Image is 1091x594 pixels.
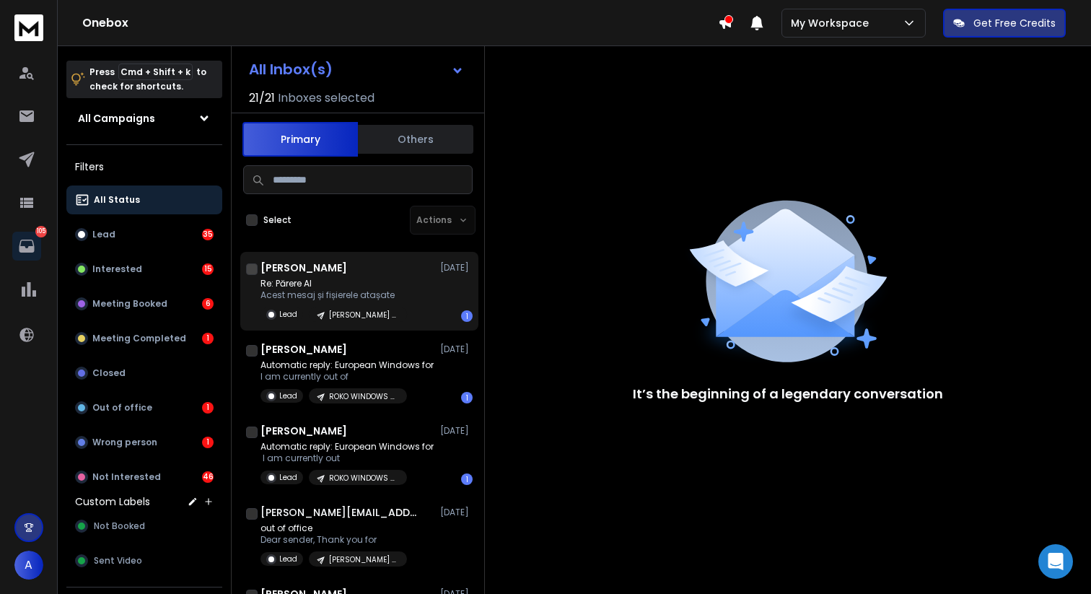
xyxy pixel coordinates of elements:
p: [DATE] [440,425,473,437]
h3: Inboxes selected [278,89,374,107]
h1: Onebox [82,14,718,32]
span: Cmd + Shift + k [118,64,193,80]
div: 1 [461,310,473,322]
p: [DATE] [440,507,473,518]
span: Not Booked [94,520,145,532]
button: Meeting Completed1 [66,324,222,353]
div: 1 [202,333,214,344]
a: 105 [12,232,41,261]
div: 35 [202,229,214,240]
h1: [PERSON_NAME][EMAIL_ADDRESS][PERSON_NAME][DOMAIN_NAME] [260,505,419,520]
p: I am currently out of [260,371,434,383]
div: 6 [202,298,214,310]
p: Lead [279,472,297,483]
button: Closed [66,359,222,388]
button: Not Interested46 [66,463,222,492]
p: Lead [279,390,297,401]
p: Meeting Completed [92,333,186,344]
h3: Custom Labels [75,494,150,509]
p: Dear sender, Thank you for [260,534,407,546]
label: Select [263,214,292,226]
button: Interested15 [66,255,222,284]
p: Closed [92,367,126,379]
p: [PERSON_NAME] [DEMOGRAPHIC_DATA] CEOs (12311) [329,554,398,565]
p: Lead [279,309,297,320]
p: Re: Părere AI [260,278,407,289]
h1: [PERSON_NAME] [260,424,347,438]
button: Out of office1 [66,393,222,422]
span: 21 / 21 [249,89,275,107]
button: Meeting Booked6 [66,289,222,318]
button: All Status [66,185,222,214]
p: My Workspace [791,16,875,30]
p: Press to check for shortcuts. [89,65,206,94]
p: It’s the beginning of a legendary conversation [633,384,943,404]
button: A [14,551,43,580]
h1: [PERSON_NAME] [260,261,347,275]
p: Lead [279,554,297,564]
button: Lead35 [66,220,222,249]
h1: All Campaigns [78,111,155,126]
img: logo [14,14,43,41]
p: [DATE] [440,262,473,274]
p: Interested [92,263,142,275]
p: Not Interested [92,471,161,483]
button: Sent Video [66,546,222,575]
button: Get Free Credits [943,9,1066,38]
div: 1 [202,402,214,414]
p: ROKO WINDOWS - Cold Partnerships - [DATE] [329,473,398,484]
p: Meeting Booked [92,298,167,310]
div: Open Intercom Messenger [1038,544,1073,579]
div: 15 [202,263,214,275]
div: 1 [202,437,214,448]
p: Lead [92,229,115,240]
p: All Status [94,194,140,206]
p: out of office [260,523,407,534]
p: I am currently out [260,453,434,464]
p: [PERSON_NAME] [DEMOGRAPHIC_DATA] CEOs (12311) [329,310,398,320]
h1: [PERSON_NAME] [260,342,347,357]
button: Primary [242,122,358,157]
button: Wrong person1 [66,428,222,457]
p: Get Free Credits [973,16,1056,30]
button: Others [358,123,473,155]
span: Sent Video [94,555,142,567]
p: Out of office [92,402,152,414]
p: Automatic reply: European Windows for [260,441,434,453]
p: [DATE] [440,344,473,355]
p: ROKO WINDOWS - Cold Partnerships - [DATE] [329,391,398,402]
button: Not Booked [66,512,222,541]
button: All Campaigns [66,104,222,133]
p: Wrong person [92,437,157,448]
p: Acest mesaj și fișierele atașate [260,289,407,301]
div: 46 [202,471,214,483]
h1: All Inbox(s) [249,62,333,77]
div: 1 [461,392,473,403]
p: Automatic reply: European Windows for [260,359,434,371]
h3: Filters [66,157,222,177]
p: 105 [35,226,47,237]
button: All Inbox(s) [237,55,476,84]
div: 1 [461,473,473,485]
